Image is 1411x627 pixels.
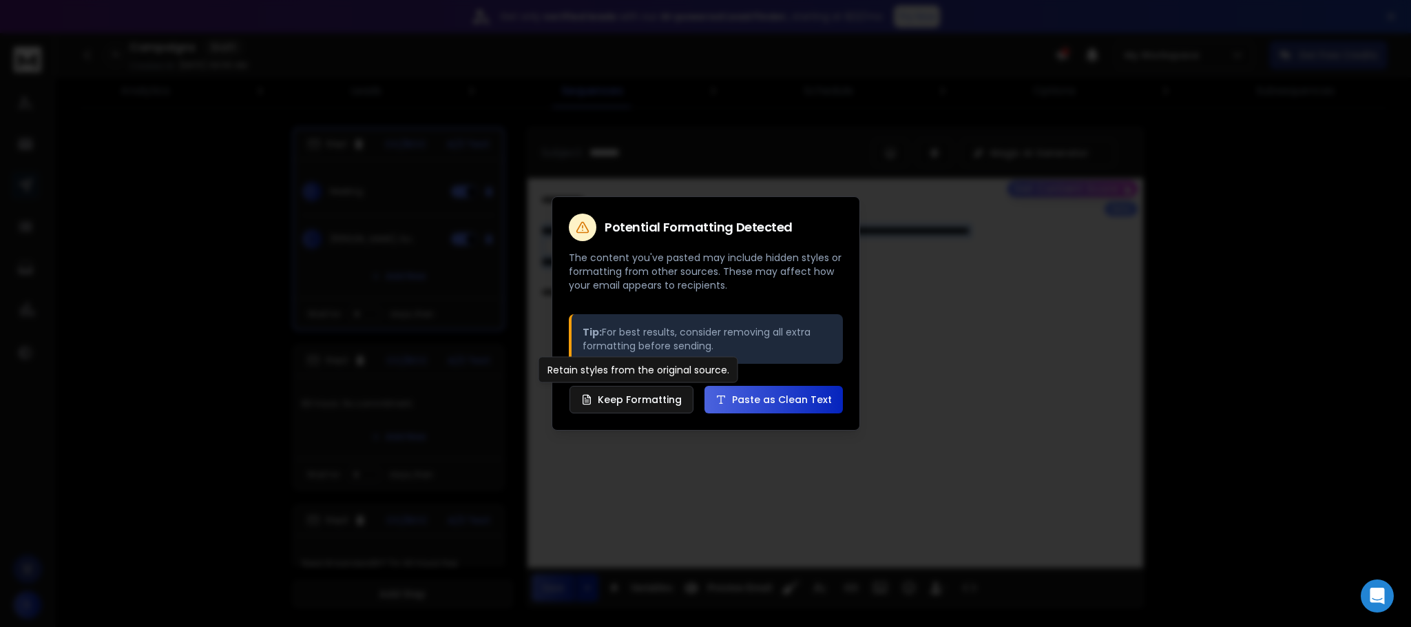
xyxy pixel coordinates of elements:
[704,386,843,413] button: Paste as Clean Text
[569,251,843,292] p: The content you've pasted may include hidden styles or formatting from other sources. These may a...
[583,325,832,353] p: For best results, consider removing all extra formatting before sending.
[539,357,738,383] div: Retain styles from the original source.
[569,386,693,413] button: Keep Formatting
[583,325,602,339] strong: Tip:
[1361,579,1394,613] div: Open Intercom Messenger
[605,221,793,234] h2: Potential Formatting Detected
